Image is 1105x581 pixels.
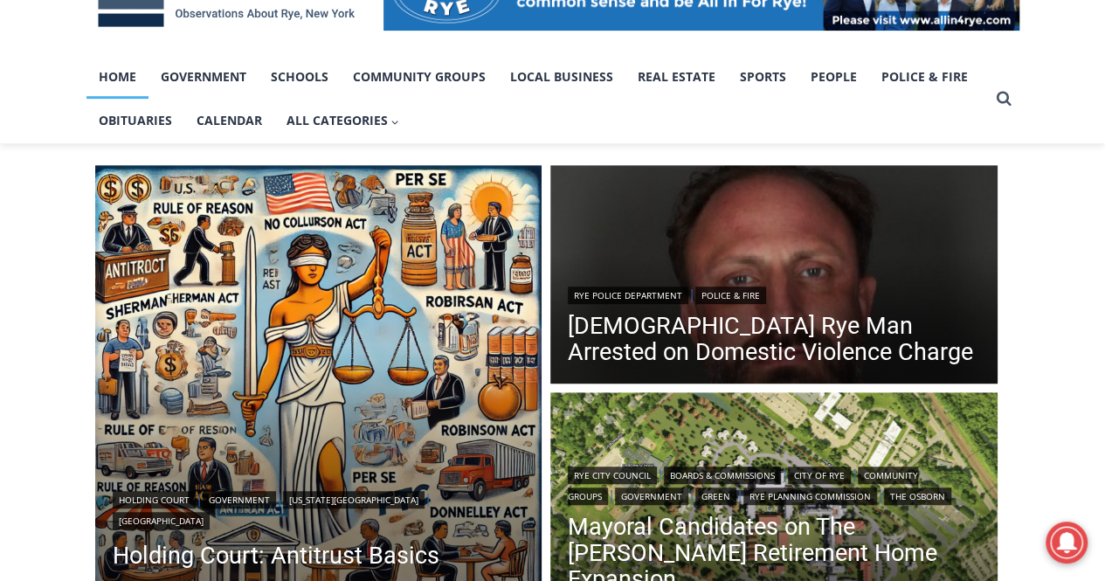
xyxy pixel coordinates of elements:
a: Police & Fire [695,287,766,304]
a: Read More 42 Year Old Rye Man Arrested on Domestic Violence Charge [550,165,998,389]
a: Rye Planning Commission [743,488,877,505]
a: The Osborn [884,488,951,505]
a: Obituaries [86,99,184,142]
a: Home [86,55,148,99]
a: Holding Court [113,491,196,508]
span: Intern @ [DOMAIN_NAME] [457,174,810,213]
div: "[PERSON_NAME] and I covered the [DATE] Parade, which was a really eye opening experience as I ha... [441,1,825,169]
a: Holding Court: Antitrust Basics [113,538,525,573]
a: Community Groups [341,55,498,99]
a: Green [695,488,736,505]
div: | | | [113,488,525,529]
a: Boards & Commissions [664,467,781,484]
a: Rye City Council [568,467,657,484]
a: [DEMOGRAPHIC_DATA] Rye Man Arrested on Domestic Violence Charge [568,313,980,365]
a: Calendar [184,99,274,142]
button: Child menu of All Categories [274,99,412,142]
button: View Search Form [988,83,1019,114]
nav: Primary Navigation [86,55,988,143]
div: | [568,283,980,304]
a: [US_STATE][GEOGRAPHIC_DATA] [283,491,425,508]
a: Schools [259,55,341,99]
a: Rye Police Department [568,287,688,304]
a: People [798,55,869,99]
a: Intern @ [DOMAIN_NAME] [420,169,846,218]
a: [GEOGRAPHIC_DATA] [113,512,210,529]
img: (PHOTO: Rye PD arrested Michael P. O’Connell, age 42 of Rye, NY, on a domestic violence charge on... [550,165,998,389]
a: Local Business [498,55,625,99]
a: Government [203,491,276,508]
a: City of Rye [788,467,851,484]
a: Real Estate [625,55,728,99]
a: Government [615,488,688,505]
a: Government [148,55,259,99]
a: Sports [728,55,798,99]
div: | | | | | | | [568,463,980,505]
a: Police & Fire [869,55,980,99]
